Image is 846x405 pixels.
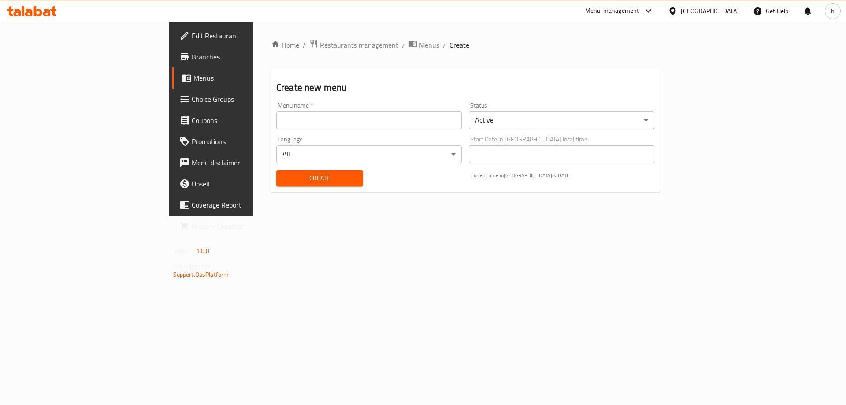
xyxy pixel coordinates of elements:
a: Restaurants management [309,39,398,51]
span: Coverage Report [192,200,303,210]
h2: Create new menu [276,81,654,94]
a: Choice Groups [172,89,310,110]
a: Menu disclaimer [172,152,310,173]
span: Menu disclaimer [192,157,303,168]
span: Upsell [192,178,303,189]
li: / [443,40,446,50]
span: Restaurants management [320,40,398,50]
div: [GEOGRAPHIC_DATA] [681,6,739,16]
p: Current time in [GEOGRAPHIC_DATA] is [DATE] [471,171,654,179]
div: Menu-management [585,6,639,16]
span: Menus [419,40,439,50]
span: Create [449,40,469,50]
span: Menus [193,73,303,83]
span: Version: [173,245,195,256]
a: Promotions [172,131,310,152]
span: Edit Restaurant [192,30,303,41]
span: Get support on: [173,260,214,271]
span: Grocery Checklist [192,221,303,231]
a: Edit Restaurant [172,25,310,46]
a: Support.OpsPlatform [173,269,229,280]
nav: breadcrumb [271,39,660,51]
button: Create [276,170,363,186]
span: Branches [192,52,303,62]
div: Active [469,111,654,129]
span: Coupons [192,115,303,126]
a: Upsell [172,173,310,194]
span: h [831,6,835,16]
a: Menus [172,67,310,89]
a: Coupons [172,110,310,131]
a: Coverage Report [172,194,310,216]
a: Grocery Checklist [172,216,310,237]
span: Create [283,173,356,184]
input: Please enter Menu name [276,111,462,129]
span: 1.0.0 [196,245,210,256]
li: / [402,40,405,50]
span: Choice Groups [192,94,303,104]
div: All [276,145,462,163]
span: Promotions [192,136,303,147]
a: Branches [172,46,310,67]
a: Menus [408,39,439,51]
